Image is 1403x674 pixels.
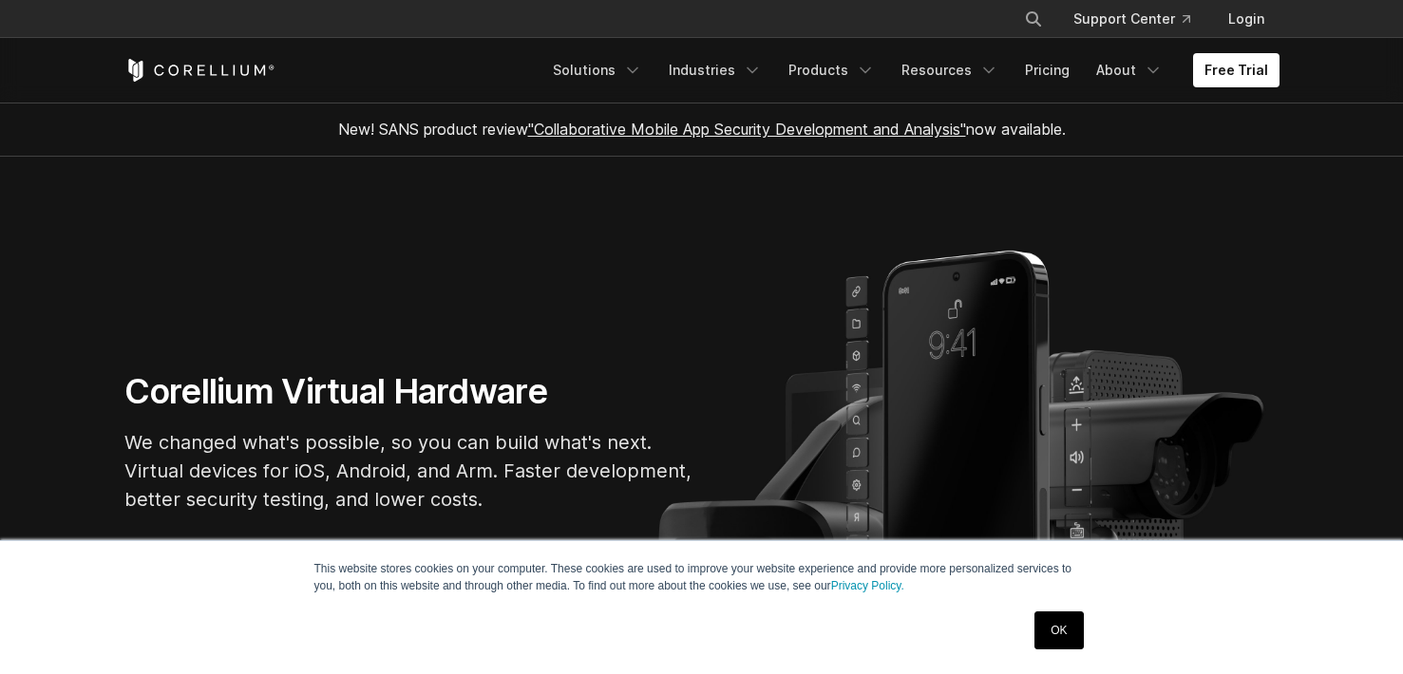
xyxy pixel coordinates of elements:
a: Industries [657,53,773,87]
div: Navigation Menu [1001,2,1280,36]
a: "Collaborative Mobile App Security Development and Analysis" [528,120,966,139]
div: Navigation Menu [541,53,1280,87]
a: Products [777,53,886,87]
a: OK [1034,611,1083,649]
button: Search [1016,2,1051,36]
a: Resources [890,53,1010,87]
p: This website stores cookies on your computer. These cookies are used to improve your website expe... [314,560,1090,594]
span: New! SANS product review now available. [338,120,1066,139]
a: Pricing [1014,53,1081,87]
h1: Corellium Virtual Hardware [124,370,694,413]
a: About [1085,53,1174,87]
a: Login [1213,2,1280,36]
a: Solutions [541,53,654,87]
a: Free Trial [1193,53,1280,87]
a: Corellium Home [124,59,275,82]
a: Support Center [1058,2,1205,36]
p: We changed what's possible, so you can build what's next. Virtual devices for iOS, Android, and A... [124,428,694,514]
a: Privacy Policy. [831,579,904,592]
